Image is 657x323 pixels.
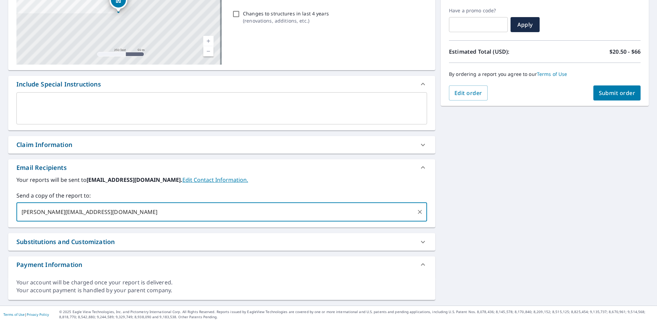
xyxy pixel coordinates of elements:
span: Apply [516,21,534,28]
button: Submit order [593,85,641,100]
div: Payment Information [16,260,82,269]
button: Clear [415,207,425,217]
a: Current Level 17, Zoom In [203,36,214,46]
div: Email Recipients [8,159,435,176]
div: Substitutions and Customization [16,237,115,246]
a: Terms of Use [537,71,567,77]
p: | [3,312,49,317]
label: Have a promo code? [449,8,508,14]
p: © 2025 Eagle View Technologies, Inc. and Pictometry International Corp. All Rights Reserved. Repo... [59,309,654,320]
a: Terms of Use [3,312,25,317]
div: Email Recipients [16,163,67,172]
div: Substitutions and Customization [8,233,435,251]
div: Claim Information [16,140,72,149]
a: Current Level 17, Zoom Out [203,46,214,56]
p: By ordering a report you agree to our [449,71,641,77]
a: EditContactInfo [182,176,248,184]
span: Edit order [454,89,482,97]
button: Apply [511,17,540,32]
label: Your reports will be sent to [16,176,427,184]
p: $20.50 - $66 [609,48,641,56]
p: Estimated Total (USD): [449,48,545,56]
div: Your account payment is handled by your parent company. [16,286,427,294]
p: Changes to structures in last 4 years [243,10,329,17]
button: Edit order [449,85,488,100]
div: Payment Information [8,256,435,273]
p: ( renovations, additions, etc. ) [243,17,329,24]
div: Claim Information [8,136,435,153]
label: Send a copy of the report to: [16,191,427,200]
a: Privacy Policy [27,312,49,317]
div: Your account will be charged once your report is delivered. [16,279,427,286]
div: Include Special Instructions [8,76,435,92]
b: [EMAIL_ADDRESS][DOMAIN_NAME]. [87,176,182,184]
span: Submit order [599,89,635,97]
div: Include Special Instructions [16,80,101,89]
